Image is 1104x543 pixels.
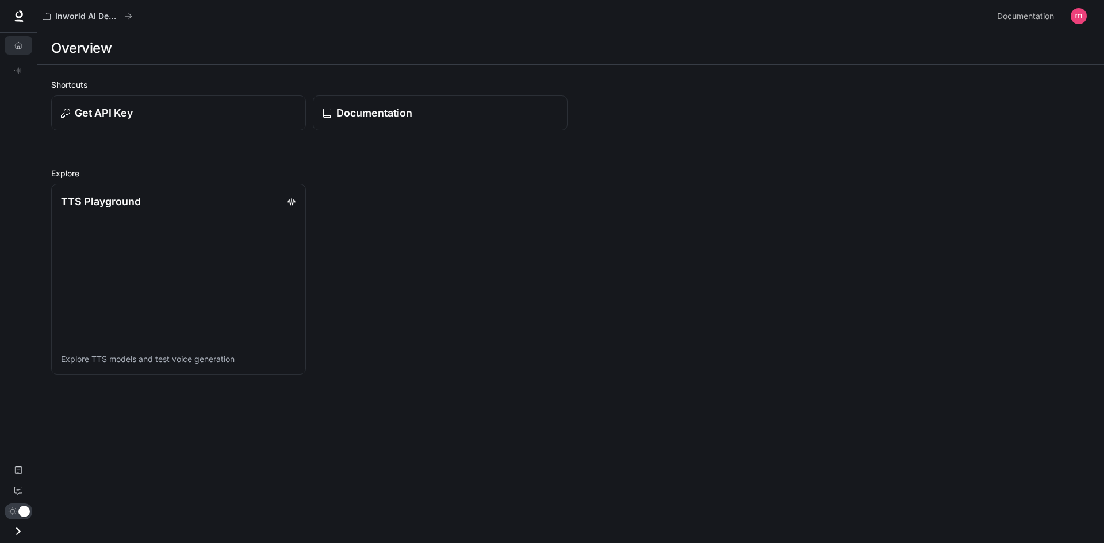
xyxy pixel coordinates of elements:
[61,353,296,365] p: Explore TTS models and test voice generation
[18,505,30,517] span: Dark mode toggle
[992,5,1063,28] a: Documentation
[51,79,1090,91] h2: Shortcuts
[1067,5,1090,28] button: User avatar
[51,95,306,130] button: Get API Key
[997,9,1054,24] span: Documentation
[1071,8,1087,24] img: User avatar
[5,519,31,543] button: Open drawer
[5,36,32,55] a: Overview
[61,194,141,209] p: TTS Playground
[55,11,120,21] p: Inworld AI Demos
[5,482,32,500] a: Feedback
[51,184,306,375] a: TTS PlaygroundExplore TTS models and test voice generation
[75,105,133,121] p: Get API Key
[37,5,137,28] button: All workspaces
[336,105,412,121] p: Documentation
[51,37,112,60] h1: Overview
[313,95,568,130] a: Documentation
[5,461,32,479] a: Documentation
[51,167,1090,179] h2: Explore
[5,61,32,80] a: TTS Playground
